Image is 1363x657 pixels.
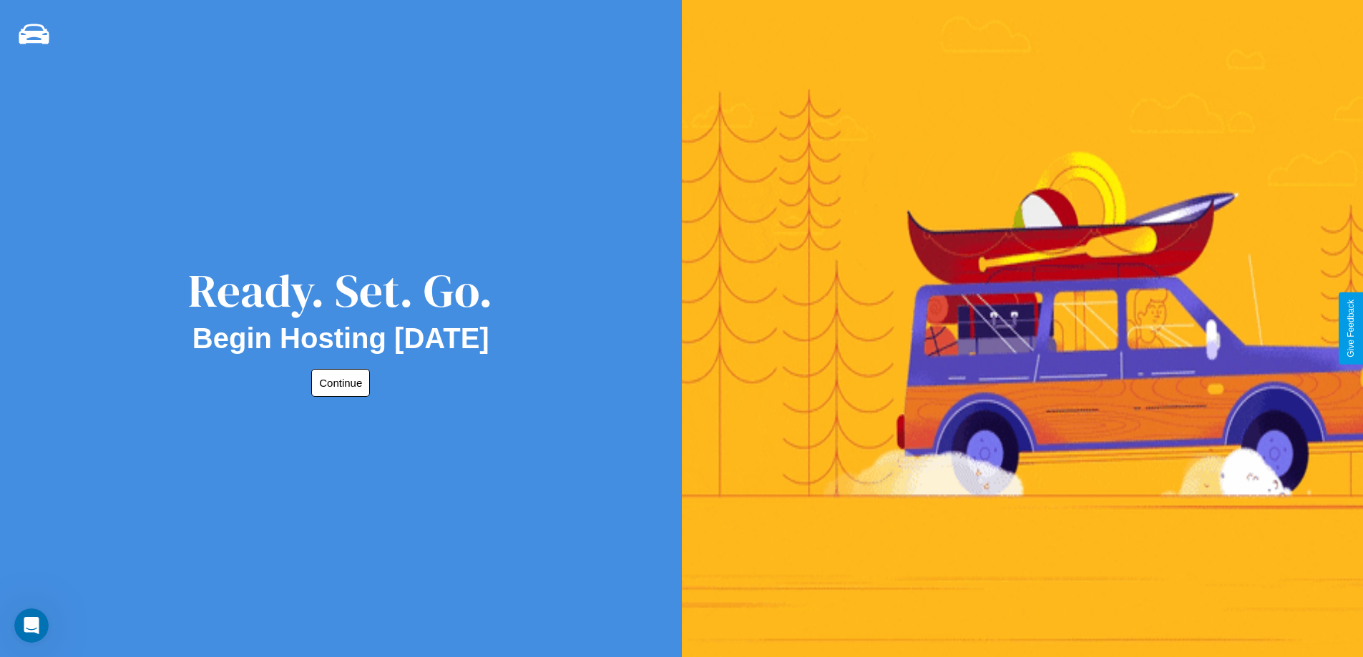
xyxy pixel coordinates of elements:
button: Continue [311,369,370,397]
div: Give Feedback [1346,300,1356,357]
iframe: Intercom live chat [14,608,49,643]
h2: Begin Hosting [DATE] [192,322,489,355]
div: Ready. Set. Go. [188,259,493,322]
